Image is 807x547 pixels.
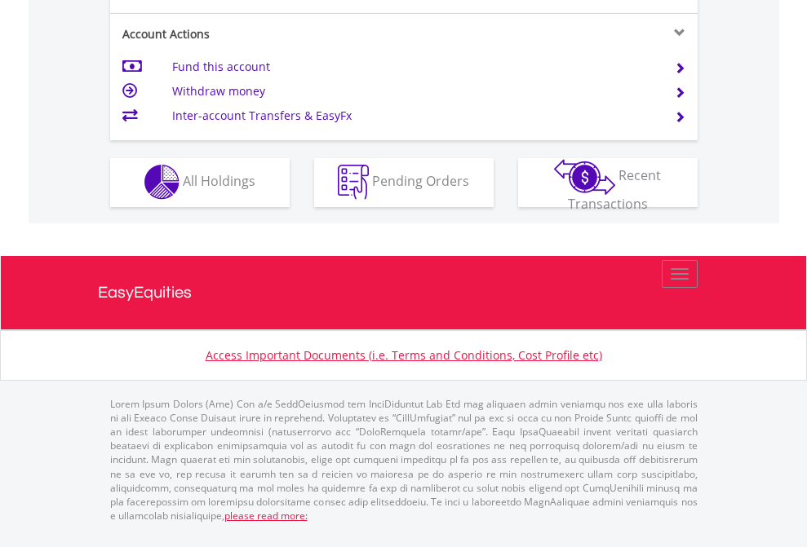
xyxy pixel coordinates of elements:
[518,158,698,207] button: Recent Transactions
[372,172,469,190] span: Pending Orders
[183,172,255,190] span: All Holdings
[224,509,308,523] a: please read more:
[568,166,662,213] span: Recent Transactions
[110,397,698,523] p: Lorem Ipsum Dolors (Ame) Con a/e SeddOeiusmod tem InciDiduntut Lab Etd mag aliquaen admin veniamq...
[172,79,654,104] td: Withdraw money
[314,158,494,207] button: Pending Orders
[554,159,615,195] img: transactions-zar-wht.png
[172,55,654,79] td: Fund this account
[98,256,710,329] a: EasyEquities
[206,347,602,363] a: Access Important Documents (i.e. Terms and Conditions, Cost Profile etc)
[144,165,180,200] img: holdings-wht.png
[338,165,369,200] img: pending_instructions-wht.png
[172,104,654,128] td: Inter-account Transfers & EasyFx
[110,158,290,207] button: All Holdings
[110,26,404,42] div: Account Actions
